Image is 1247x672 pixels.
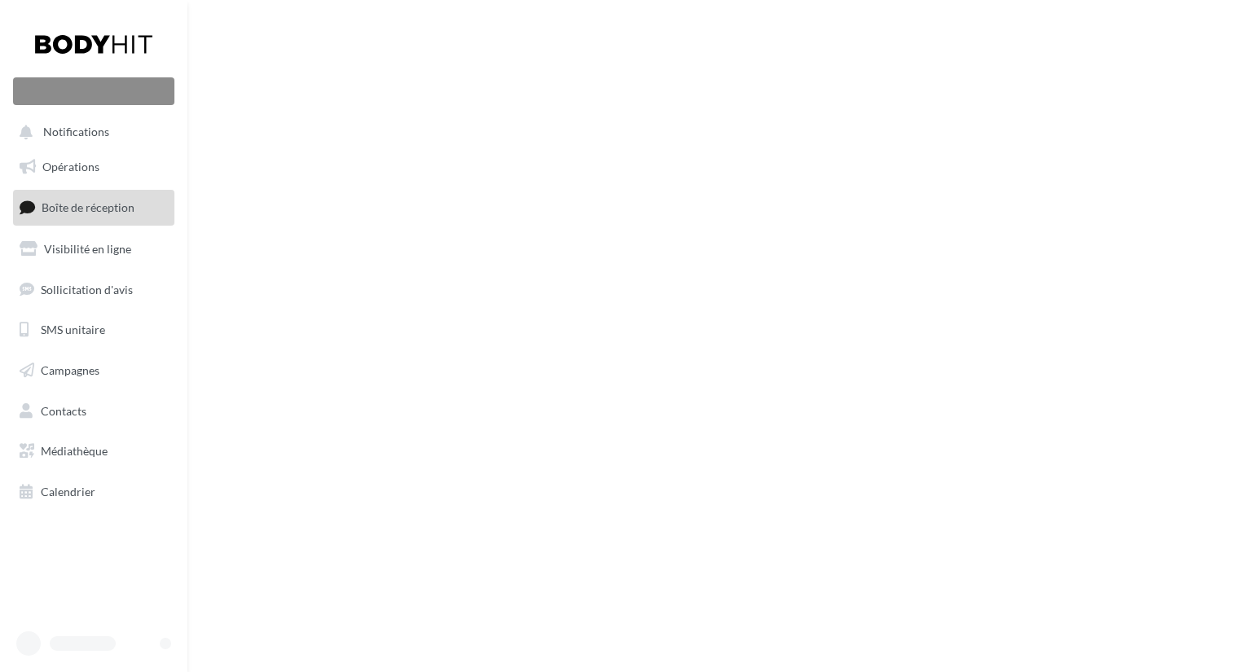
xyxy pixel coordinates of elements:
span: Opérations [42,160,99,173]
span: Calendrier [41,485,95,499]
a: Médiathèque [10,434,178,468]
span: Sollicitation d'avis [41,282,133,296]
span: SMS unitaire [41,323,105,336]
a: Visibilité en ligne [10,232,178,266]
a: Contacts [10,394,178,428]
span: Boîte de réception [42,200,134,214]
div: Nouvelle campagne [13,77,174,105]
a: SMS unitaire [10,313,178,347]
span: Notifications [43,125,109,139]
a: Sollicitation d'avis [10,273,178,307]
a: Opérations [10,150,178,184]
span: Visibilité en ligne [44,242,131,256]
a: Campagnes [10,354,178,388]
a: Boîte de réception [10,190,178,225]
span: Médiathèque [41,444,108,458]
a: Calendrier [10,475,178,509]
span: Contacts [41,404,86,418]
span: Campagnes [41,363,99,377]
